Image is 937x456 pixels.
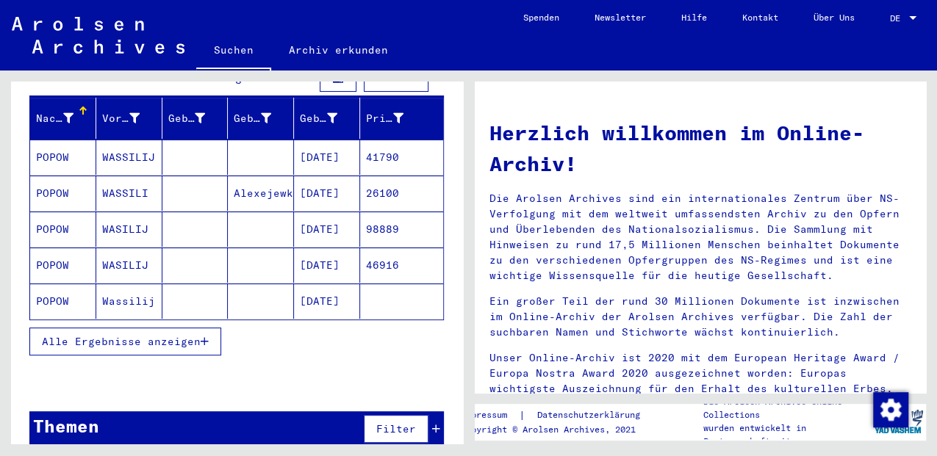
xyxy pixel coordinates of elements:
div: Geburtsname [168,106,228,130]
mat-header-cell: Geburtsname [162,98,229,139]
mat-cell: [DATE] [294,175,360,211]
mat-cell: 26100 [360,175,443,211]
a: Suchen [196,32,271,70]
span: 16 [149,71,162,84]
mat-header-cell: Geburt‏ [228,98,294,139]
mat-cell: WASSILIJ [96,140,162,175]
div: Prisoner # [366,111,403,126]
div: Nachname [36,111,73,126]
span: Alle Ergebnisse anzeigen [42,335,201,348]
div: Vorname [102,111,140,126]
a: Impressum [460,408,518,423]
p: Die Arolsen Archives Online-Collections [703,395,869,421]
mat-header-cell: Nachname [30,98,96,139]
button: Filter [364,415,428,443]
mat-cell: Alexejewka [228,175,294,211]
mat-cell: [DATE] [294,247,360,283]
mat-cell: WASILIJ [96,211,162,247]
mat-cell: 46916 [360,247,443,283]
mat-cell: Wassilij [96,283,162,319]
mat-cell: 98889 [360,211,443,247]
mat-cell: POPOW [30,247,96,283]
mat-cell: 41790 [360,140,443,175]
span: Filter [376,422,416,435]
mat-cell: POPOW [30,140,96,175]
mat-cell: [DATE] [294,283,360,319]
h1: Herzlich willkommen im Online-Archiv! [489,117,912,179]
div: Geburt‏ [234,111,271,126]
span: Filter [376,71,416,84]
p: Die Arolsen Archives sind ein internationales Zentrum über NS-Verfolgung mit dem weltweit umfasse... [489,191,912,283]
mat-header-cell: Prisoner # [360,98,443,139]
img: yv_logo.png [871,403,926,440]
div: Themen [33,413,99,439]
div: Nachname [36,106,96,130]
div: Geburtsname [168,111,206,126]
a: Archiv erkunden [271,32,406,68]
button: Alle Ergebnisse anzeigen [29,327,221,355]
div: Geburtsdatum [300,111,337,126]
a: Datenschutzerklärung [525,408,657,423]
p: Unser Online-Archiv ist 2020 mit dem European Heritage Award / Europa Nostra Award 2020 ausgezeic... [489,350,912,397]
mat-header-cell: Geburtsdatum [294,98,360,139]
div: Zustimmung ändern [872,391,908,427]
mat-cell: [DATE] [294,211,360,247]
span: DE [890,13,906,23]
div: Geburt‏ [234,106,293,130]
mat-header-cell: Vorname [96,98,162,139]
div: Geburtsdatum [300,106,359,130]
mat-cell: POPOW [30,175,96,211]
img: Zustimmung ändern [873,392,908,427]
mat-cell: [DATE] [294,140,360,175]
div: Prisoner # [366,106,426,130]
img: Arolsen_neg.svg [12,17,184,54]
mat-cell: POPOW [30,283,96,319]
p: wurden entwickelt in Partnerschaft mit [703,421,869,448]
p: Copyright © Arolsen Archives, 2021 [460,423,657,436]
p: Ein großer Teil der rund 30 Millionen Dokumente ist inzwischen im Online-Archiv der Arolsen Archi... [489,294,912,340]
mat-cell: POPOW [30,211,96,247]
mat-cell: WASSILI [96,175,162,211]
mat-cell: WASILIJ [96,247,162,283]
div: Vorname [102,106,162,130]
div: | [460,408,657,423]
span: Datensätze gefunden [162,71,288,84]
